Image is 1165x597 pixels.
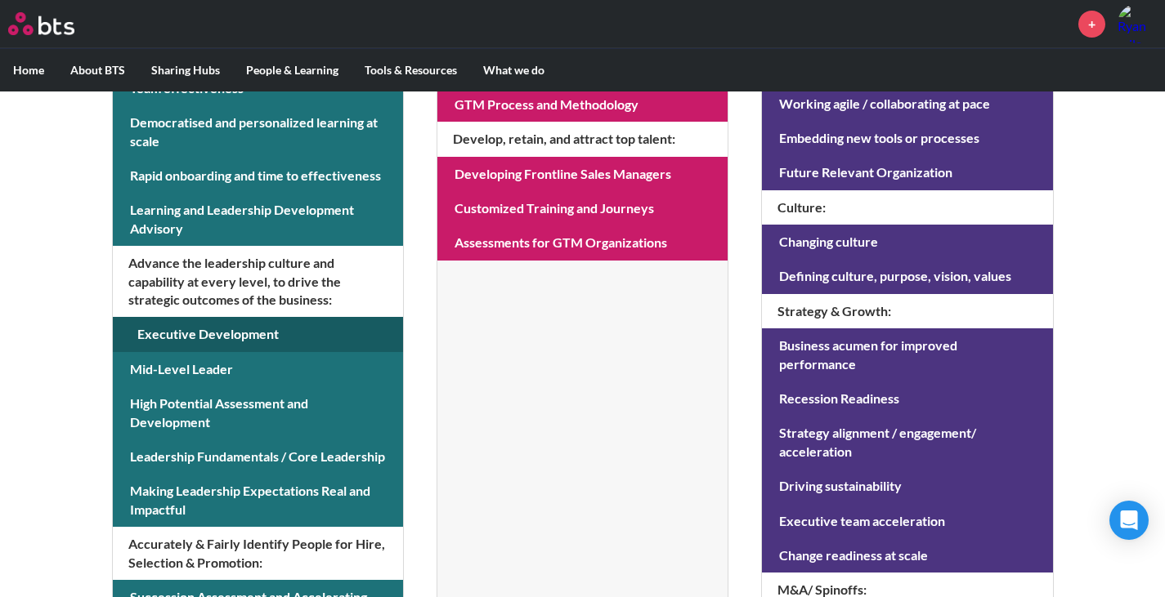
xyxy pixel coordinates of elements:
[1118,4,1157,43] a: Profile
[233,49,352,91] label: People & Learning
[762,294,1052,328] h4: Strategy & Growth :
[1118,4,1157,43] img: Ryan Stiles
[57,49,138,91] label: About BTS
[437,122,728,156] h4: Develop, retain, and attract top talent :
[470,49,558,91] label: What we do
[8,12,74,35] img: BTS Logo
[762,190,1052,225] h4: Culture :
[138,49,233,91] label: Sharing Hubs
[1078,11,1105,38] a: +
[352,49,470,91] label: Tools & Resources
[1109,501,1149,540] div: Open Intercom Messenger
[8,12,105,35] a: Go home
[113,246,403,317] h4: Advance the leadership culture and capability at every level, to drive the strategic outcomes of ...
[113,527,403,580] h4: Accurately & Fairly Identify People for Hire, Selection & Promotion :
